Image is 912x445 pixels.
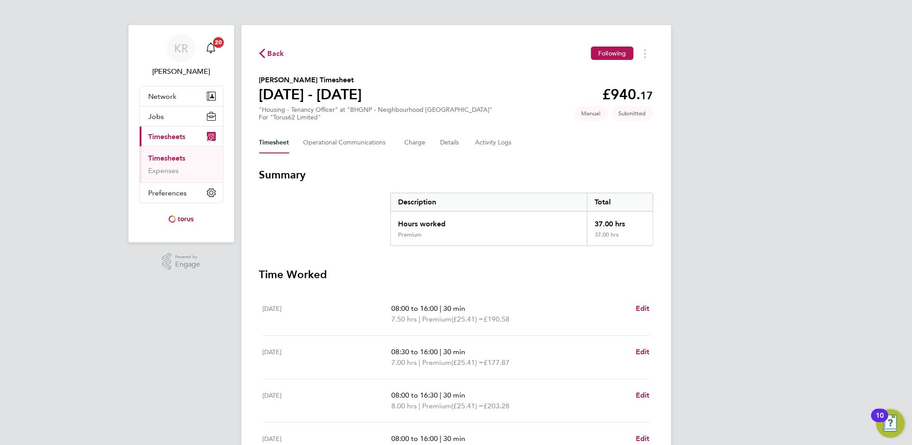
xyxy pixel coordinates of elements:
span: 17 [641,89,653,102]
span: | [419,315,420,323]
button: Operational Communications [304,132,390,153]
div: Description [391,193,587,211]
span: Premium [422,314,451,325]
span: KR [174,42,188,54]
span: | [419,358,420,367]
span: Following [598,49,626,57]
a: Powered byEngage [162,253,200,270]
button: Back [259,48,284,59]
span: 7.00 hrs [391,358,417,367]
span: (£25.41) = [451,358,484,367]
button: Timesheets Menu [637,47,653,60]
button: Activity Logs [475,132,513,153]
span: 20 [213,37,224,48]
span: Premium [422,401,451,411]
span: £177.87 [484,358,510,367]
span: 08:00 to 16:30 [391,391,438,399]
span: This timesheet is Submitted. [612,106,653,121]
a: Go to home page [139,212,223,226]
div: 10 [876,415,884,427]
div: Summary [390,193,653,246]
span: Timesheets [149,132,186,141]
img: torus-logo-retina.png [165,212,197,226]
div: [DATE] [263,303,392,325]
span: This timesheet was manually created. [574,106,608,121]
div: "Housing - Tenancy Officer" at "BHGNP - Neighbourhood [GEOGRAPHIC_DATA]" [259,106,493,121]
span: 30 min [443,304,465,313]
span: Edit [636,348,650,356]
span: 8.00 hrs [391,402,417,410]
div: [DATE] [263,390,392,411]
span: Premium [422,357,451,368]
span: 7.50 hrs [391,315,417,323]
nav: Main navigation [128,25,234,242]
span: 30 min [443,391,465,399]
span: Engage [175,261,200,268]
div: Premium [398,231,421,238]
span: Preferences [149,189,187,197]
span: (£25.41) = [451,315,484,323]
h2: [PERSON_NAME] Timesheet [259,75,362,85]
app-decimal: £940. [603,86,653,103]
span: 08:00 to 16:00 [391,434,438,443]
div: 37.00 hrs [587,231,652,246]
span: Edit [636,434,650,443]
span: £203.28 [484,402,510,410]
span: Back [268,48,284,59]
span: Edit [636,304,650,313]
a: Expenses [149,166,179,175]
span: 08:00 to 16:00 [391,304,438,313]
div: 37.00 hrs [587,212,652,231]
span: Jobs [149,112,164,121]
span: 08:30 to 16:00 [391,348,438,356]
a: Edit [636,433,650,444]
span: 30 min [443,348,465,356]
button: Jobs [140,106,223,126]
button: Network [140,86,223,106]
span: Edit [636,391,650,399]
div: For "Torus62 Limited" [259,114,493,121]
button: Timesheet [259,132,289,153]
a: Edit [636,390,650,401]
span: | [419,402,420,410]
span: | [440,391,441,399]
span: Powered by [175,253,200,261]
a: 20 [202,34,220,63]
span: Karen Robinson [139,66,223,77]
button: Open Resource Center, 10 new notifications [876,409,905,438]
button: Following [591,47,633,60]
span: | [440,304,441,313]
div: [DATE] [263,347,392,368]
span: Network [149,92,177,101]
div: Total [587,193,652,211]
span: (£25.41) = [451,402,484,410]
button: Charge [405,132,426,153]
span: 30 min [443,434,465,443]
span: £190.58 [484,315,510,323]
div: Hours worked [391,212,587,231]
button: Timesheets [140,127,223,146]
span: | [440,434,441,443]
button: Details [441,132,461,153]
a: KR[PERSON_NAME] [139,34,223,77]
button: Preferences [140,183,223,203]
a: Edit [636,303,650,314]
span: | [440,348,441,356]
h3: Time Worked [259,267,653,282]
h1: [DATE] - [DATE] [259,85,362,103]
a: Timesheets [149,154,186,162]
a: Edit [636,347,650,357]
h3: Summary [259,168,653,182]
div: Timesheets [140,146,223,182]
